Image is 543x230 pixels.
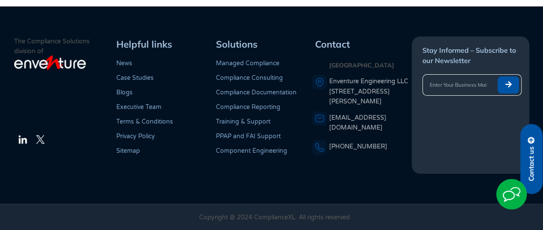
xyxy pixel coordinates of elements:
a: [PHONE_NUMBER] [329,143,387,150]
a: [EMAIL_ADDRESS][DOMAIN_NAME] [329,114,386,131]
a: Sitemap [116,147,140,154]
span: Solutions [216,38,258,50]
a: Training & Support [216,118,270,125]
img: An envelope representing an email [312,111,327,126]
span: Stay Informed – Subscribe to our Newsletter [422,46,516,65]
a: Privacy Policy [116,133,155,140]
img: enventure-light-logo_s [14,54,86,71]
a: Compliance Reporting [216,103,280,111]
a: Component Engineering [216,147,287,154]
p: The Compliance Solutions division of [14,36,114,56]
a: PPAP and FAI Support [216,133,281,140]
a: Case Studies [116,74,154,82]
img: A pin icon representing a location [312,75,327,90]
a: Compliance Documentation [216,89,297,96]
span: Helpful links [116,38,172,50]
p: Copyright @ 2024 ComplianceXL. All rights reserved [37,212,512,222]
img: The LinkedIn Logo [18,134,28,145]
img: Start Chat [496,179,527,209]
img: The Twitter Logo [36,135,45,144]
a: Compliance Consulting [216,74,283,82]
span: Contact [315,38,350,50]
strong: [GEOGRAPHIC_DATA] [329,61,394,69]
a: Terms & Conditions [116,118,173,125]
a: Executive Team [116,103,161,111]
a: Blogs [116,89,133,96]
input: Enter Your Business Mail ID [423,76,494,94]
a: News [116,60,132,67]
img: A phone icon representing a telephone number [312,140,327,155]
a: Enventure Engineering LLC[STREET_ADDRESS][PERSON_NAME] [329,76,410,106]
a: Contact us [520,124,543,194]
span: Contact us [528,146,535,181]
a: Managed Compliance [216,60,279,67]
